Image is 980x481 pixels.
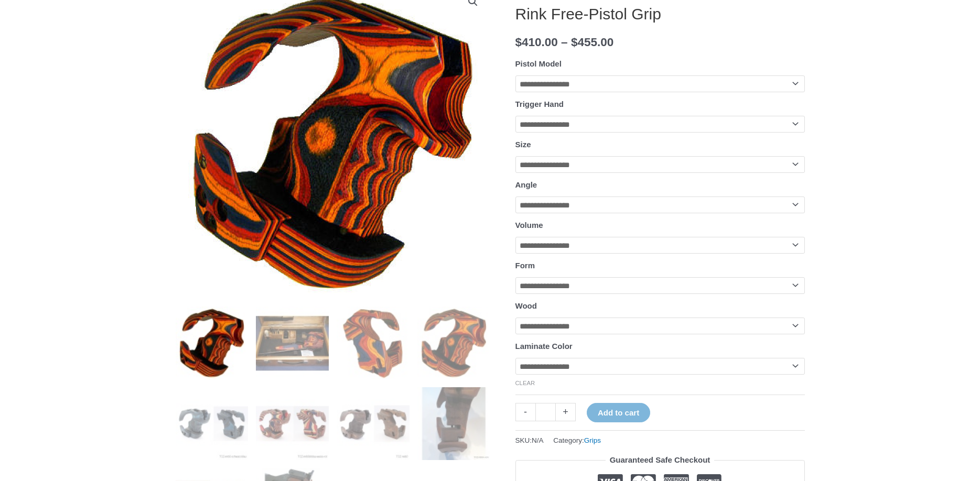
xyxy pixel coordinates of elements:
[571,36,613,49] bdi: 455.00
[515,342,573,351] label: Laminate Color
[515,261,535,270] label: Form
[515,140,531,149] label: Size
[535,403,556,421] input: Product quantity
[256,307,329,379] img: Rink Free-Pistol Grip - Image 2
[515,180,537,189] label: Angle
[515,380,535,386] a: Clear options
[515,434,544,447] span: SKU:
[515,221,543,229] label: Volume
[337,387,410,460] img: Rink Free-Pistol Grip - Image 7
[515,36,558,49] bdi: 410.00
[553,434,601,447] span: Category:
[556,403,576,421] a: +
[176,307,249,379] img: Rink Free-Pistol Grip
[584,436,601,444] a: Grips
[176,387,249,460] img: Rink Free-Pistol Grip - Image 5
[515,36,522,49] span: $
[256,387,329,460] img: Rink Free-Pistol Grip - Image 6
[515,100,564,108] label: Trigger Hand
[532,436,544,444] span: N/A
[515,59,562,68] label: Pistol Model
[587,403,650,422] button: Add to cart
[515,5,805,24] h1: Rink Free-Pistol Grip
[417,307,490,379] img: Rink Free-Pistol Grip
[571,36,578,49] span: $
[515,403,535,421] a: -
[606,453,715,467] legend: Guaranteed Safe Checkout
[337,307,410,379] img: Rink Free-Pistol Grip - Image 3
[515,301,537,310] label: Wood
[417,387,490,460] img: Rink Free-Pistol Grip - Image 8
[561,36,568,49] span: –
